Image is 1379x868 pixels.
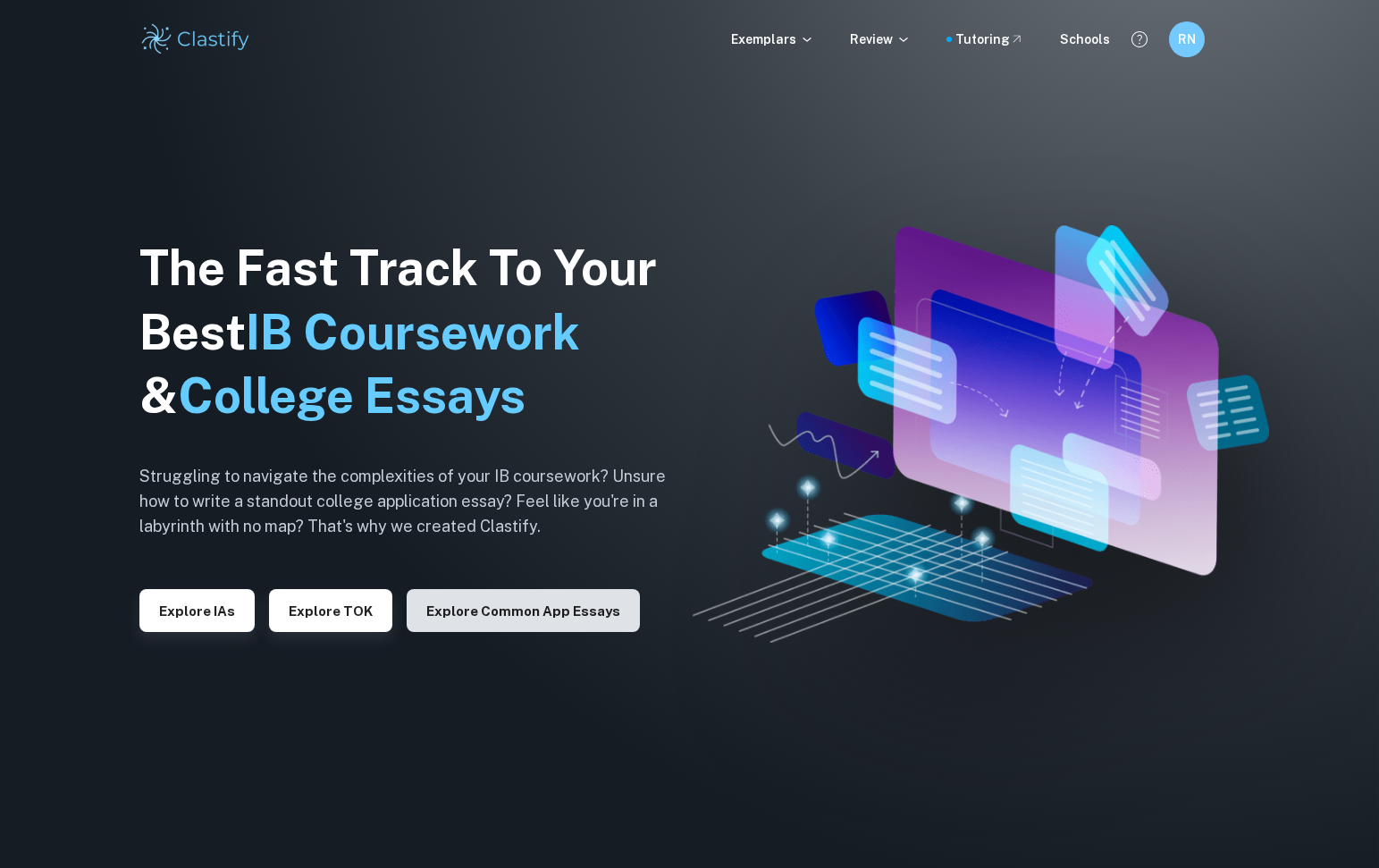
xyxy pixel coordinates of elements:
[139,589,255,632] button: Explore IAs
[955,29,1024,49] a: Tutoring
[731,29,814,49] p: Exemplars
[269,589,392,632] button: Explore TOK
[139,602,255,619] a: Explore IAs
[246,304,580,360] span: IB Coursework
[269,602,392,619] a: Explore TOK
[178,367,526,424] span: College Essays
[693,225,1269,642] img: Clastify hero
[1124,24,1155,55] button: Help and Feedback
[407,589,640,632] button: Explore Common App essays
[1169,21,1205,57] button: RN
[139,236,694,429] h1: The Fast Track To Your Best &
[1176,29,1197,49] h6: RN
[850,29,911,49] p: Review
[1060,29,1110,49] a: Schools
[407,602,640,619] a: Explore Common App essays
[139,464,694,539] h6: Struggling to navigate the complexities of your IB coursework? Unsure how to write a standout col...
[139,21,253,57] img: Clastify logo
